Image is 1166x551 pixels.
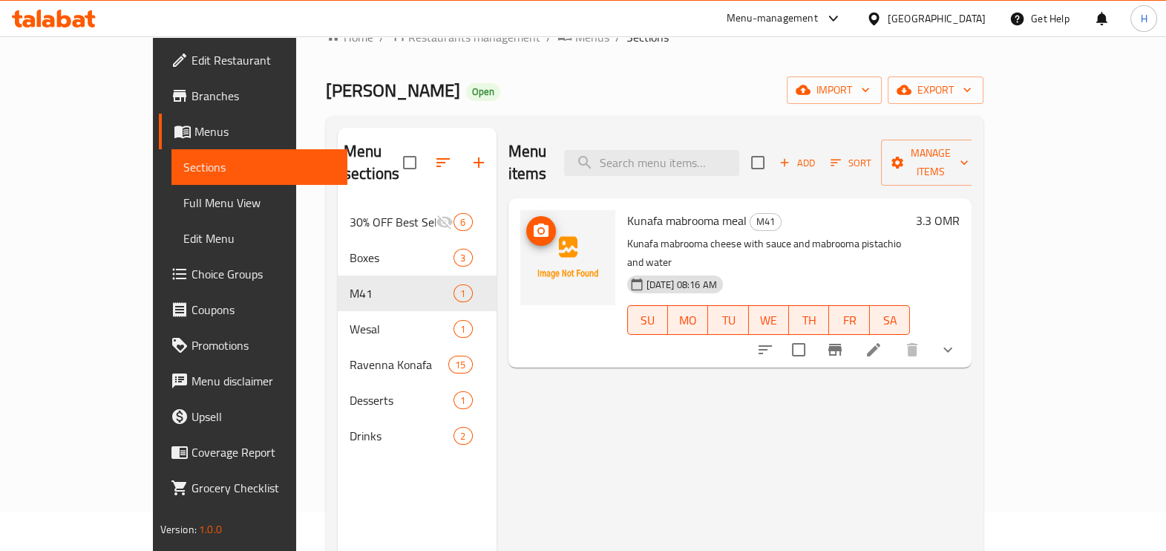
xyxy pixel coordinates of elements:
[183,158,335,176] span: Sections
[787,76,882,104] button: import
[183,194,335,212] span: Full Menu View
[557,27,609,47] a: Menus
[408,28,540,46] span: Restaurants management
[627,305,668,335] button: SU
[350,213,436,231] span: 30% OFF Best Sellers
[615,28,620,46] li: /
[894,332,930,368] button: delete
[338,204,497,240] div: 30% OFF Best Sellers6
[888,76,983,104] button: export
[159,470,347,506] a: Grocery Checklist
[461,145,497,180] button: Add section
[831,154,871,172] span: Sort
[526,216,556,246] button: upload picture
[777,154,817,172] span: Add
[749,305,789,335] button: WE
[394,147,425,178] span: Select all sections
[829,305,869,335] button: FR
[159,327,347,363] a: Promotions
[191,408,335,426] span: Upsell
[191,265,335,283] span: Choice Groups
[453,427,472,445] div: items
[326,27,983,47] nav: breadcrumb
[876,310,904,331] span: SA
[727,10,818,27] div: Menu-management
[191,443,335,461] span: Coverage Report
[453,284,472,302] div: items
[755,310,783,331] span: WE
[1140,10,1147,27] span: H
[634,310,662,331] span: SU
[390,27,540,47] a: Restaurants management
[159,42,347,78] a: Edit Restaurant
[773,151,821,175] button: Add
[350,427,453,445] span: Drinks
[350,249,453,267] span: Boxes
[714,310,742,331] span: TU
[939,341,957,359] svg: Show Choices
[159,363,347,399] a: Menu disclaimer
[674,310,702,331] span: MO
[835,310,863,331] span: FR
[750,213,781,230] span: M41
[191,301,335,319] span: Coupons
[350,320,453,338] span: Wesal
[159,399,347,434] a: Upsell
[916,210,960,231] h6: 3.3 OMR
[199,520,222,539] span: 1.0.0
[338,311,497,347] div: Wesal1
[159,292,347,327] a: Coupons
[454,251,471,265] span: 3
[194,123,335,140] span: Menus
[627,235,911,272] p: Kunafa mabrooma cheese with sauce and mabrooma pistachio and water
[338,198,497,460] nav: Menu sections
[350,356,448,374] span: Ravenna Konafa
[546,28,551,46] li: /
[454,287,471,301] span: 1
[453,213,472,231] div: items
[453,391,472,409] div: items
[789,305,829,335] button: TH
[783,334,814,365] span: Select to update
[750,213,782,231] div: M41
[379,28,384,46] li: /
[160,520,197,539] span: Version:
[893,144,969,181] span: Manage items
[338,240,497,275] div: Boxes3
[466,85,500,98] span: Open
[742,147,773,178] span: Select section
[575,28,609,46] span: Menus
[827,151,875,175] button: Sort
[183,229,335,247] span: Edit Menu
[520,210,615,305] img: Kunafa mabrooma meal
[668,305,708,335] button: MO
[436,213,453,231] svg: Inactive section
[454,322,471,336] span: 1
[626,28,669,46] span: Sections
[350,391,453,409] span: Desserts
[338,418,497,454] div: Drinks2
[881,140,980,186] button: Manage items
[449,358,471,372] span: 15
[930,332,966,368] button: show more
[821,151,881,175] span: Sort items
[448,356,472,374] div: items
[159,78,347,114] a: Branches
[453,249,472,267] div: items
[338,347,497,382] div: Ravenna Konafa15
[454,429,471,443] span: 2
[191,87,335,105] span: Branches
[508,140,547,185] h2: Menu items
[338,382,497,418] div: Desserts1
[870,305,910,335] button: SA
[350,284,453,302] span: M41
[171,149,347,185] a: Sections
[191,372,335,390] span: Menu disclaimer
[564,150,739,176] input: search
